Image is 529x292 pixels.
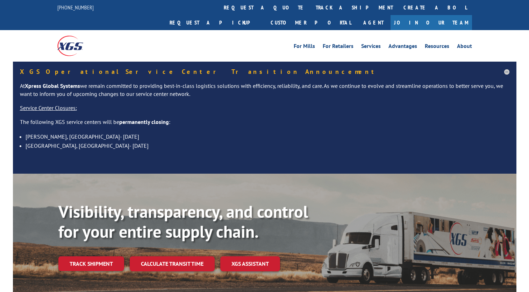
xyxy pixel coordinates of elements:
b: Visibility, transparency, and control for your entire supply chain. [58,201,308,243]
strong: Xpress Global Systems [25,82,80,89]
p: The following XGS service centers will be : [20,118,509,132]
li: [PERSON_NAME], [GEOGRAPHIC_DATA]- [DATE] [26,132,509,141]
li: [GEOGRAPHIC_DATA], [GEOGRAPHIC_DATA]- [DATE] [26,141,509,150]
a: XGS ASSISTANT [220,256,280,271]
a: Calculate transit time [130,256,215,271]
p: At we remain committed to providing best-in-class logistics solutions with efficiency, reliabilit... [20,82,509,104]
a: For Mills [294,43,315,51]
u: Service Center Closures: [20,104,77,111]
a: Join Our Team [391,15,472,30]
a: Customer Portal [265,15,356,30]
a: Advantages [388,43,417,51]
strong: permanently closing [119,118,169,125]
a: [PHONE_NUMBER] [57,4,94,11]
h5: XGS Operational Service Center Transition Announcement [20,69,509,75]
a: Track shipment [58,256,124,271]
a: For Retailers [323,43,353,51]
a: About [457,43,472,51]
a: Resources [425,43,449,51]
a: Agent [356,15,391,30]
a: Services [361,43,381,51]
a: Request a pickup [164,15,265,30]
